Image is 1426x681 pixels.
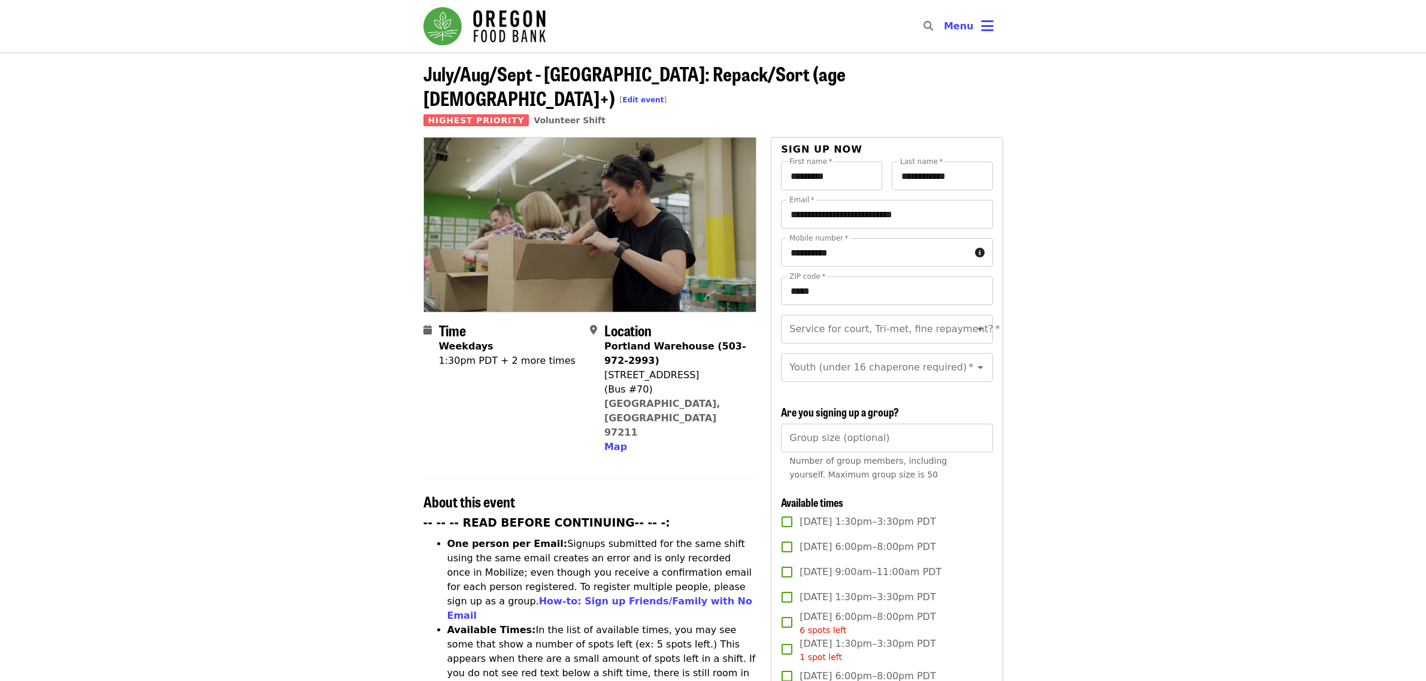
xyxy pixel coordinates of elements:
[604,340,746,366] strong: Portland Warehouse (503-972-2993)
[789,273,825,280] label: ZIP code
[423,114,529,126] span: Highest Priority
[622,96,664,104] a: Edit event
[604,320,652,340] span: Location
[981,17,994,35] i: bars icon
[604,382,747,397] div: (Bus #70)
[789,456,947,479] span: Number of group members, including yourself. Maximum group size is 50
[447,538,568,549] strong: One person per Email:
[781,200,992,229] input: Email
[781,238,970,267] input: Mobile number
[944,20,974,32] span: Menu
[781,276,992,305] input: ZIP code
[800,590,935,604] span: [DATE] 1:30pm–3:30pm PDT
[800,625,846,635] span: 6 spots left
[972,321,989,338] button: Open
[590,324,597,336] i: map-marker-alt icon
[781,144,862,155] span: Sign up now
[423,59,846,112] span: July/Aug/Sept - [GEOGRAPHIC_DATA]: Repack/Sort (age [DEMOGRAPHIC_DATA]+)
[789,235,848,242] label: Mobile number
[789,196,815,203] label: Email
[934,12,1003,41] button: Toggle account menu
[781,424,992,452] input: [object Object]
[781,494,843,510] span: Available times
[800,610,935,637] span: [DATE] 6:00pm–8:00pm PDT
[439,320,466,340] span: Time
[423,491,515,512] span: About this event
[800,540,935,554] span: [DATE] 6:00pm–8:00pm PDT
[604,368,747,382] div: [STREET_ADDRESS]
[800,565,941,579] span: [DATE] 9:00am–11:00am PDT
[800,637,935,664] span: [DATE] 1:30pm–3:30pm PDT
[604,440,627,454] button: Map
[447,537,757,623] li: Signups submitted for the same shift using the same email creates an error and is only recorded o...
[447,595,753,621] a: How-to: Sign up Friends/Family with No Email
[781,162,882,190] input: First name
[439,340,494,352] strong: Weekdays
[781,404,899,419] span: Are you signing up a group?
[975,247,985,259] i: circle-info icon
[900,158,943,165] label: Last name
[940,12,950,41] input: Search
[604,398,720,438] a: [GEOGRAPHIC_DATA], [GEOGRAPHIC_DATA] 97211
[423,516,670,529] strong: -- -- -- READ BEFORE CONTINUING-- -- -:
[789,158,832,165] label: First name
[604,441,627,452] span: Map
[620,96,667,104] span: [ ]
[800,652,842,662] span: 1 spot left
[534,115,605,125] a: Volunteer Shift
[972,359,989,376] button: Open
[800,515,935,529] span: [DATE] 1:30pm–3:30pm PDT
[924,20,933,32] i: search icon
[892,162,993,190] input: Last name
[423,7,546,45] img: Oregon Food Bank - Home
[424,138,756,311] img: July/Aug/Sept - Portland: Repack/Sort (age 8+) organized by Oregon Food Bank
[423,324,432,336] i: calendar icon
[447,624,536,636] strong: Available Times:
[439,354,576,368] div: 1:30pm PDT + 2 more times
